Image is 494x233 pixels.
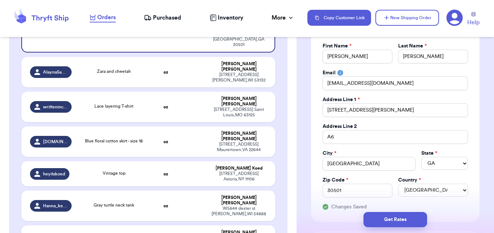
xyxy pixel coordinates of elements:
button: New Shipping Order [375,10,439,26]
span: Blue floral cotton skirt - size 18 [85,139,143,143]
strong: oz [163,172,168,176]
div: [PERSON_NAME] Koed [211,166,267,171]
label: Last Name [398,42,427,50]
span: [DOMAIN_NAME] [43,139,67,145]
div: [STREET_ADDRESS] Astoria , NY 11106 [211,171,267,182]
span: heyitskoed [43,171,65,177]
label: State [421,150,437,157]
label: First Name [323,42,352,50]
strong: oz [163,70,168,74]
div: More [272,13,294,22]
div: W5644 dexter st [PERSON_NAME] , WI 54888 [211,206,267,217]
span: Lace layering T-shirt [94,104,133,108]
a: Help [467,12,480,27]
a: Orders [90,13,116,22]
div: [STREET_ADDRESS] Maurertown , VA 22644 [211,142,267,153]
input: 12345 [323,184,392,197]
div: [PERSON_NAME] [PERSON_NAME] [211,195,267,206]
span: Help [467,18,480,27]
span: Orders [97,13,116,22]
span: Hanna_kelsey98 [43,203,67,209]
label: Zip Code [323,176,348,184]
strong: oz [163,140,168,144]
button: Get Rates [363,212,427,227]
div: [STREET_ADDRESS] [PERSON_NAME] , WI 53132 [211,72,267,83]
a: Inventory [210,13,243,22]
span: Purchased [153,13,181,22]
a: Purchased [144,13,181,22]
div: [PERSON_NAME] [PERSON_NAME] [211,96,267,107]
label: Address Line 2 [323,123,357,130]
strong: oz [163,204,168,208]
span: Zara and cheetah [97,69,131,74]
span: Changes Saved [331,203,367,211]
label: City [323,150,336,157]
label: Email [323,69,336,76]
label: Address Line 1 [323,96,360,103]
strong: oz [163,105,168,109]
label: Country [398,176,421,184]
span: AlaynaSabbatini [43,69,67,75]
button: Copy Customer Link [307,10,371,26]
span: Vintage top [103,171,125,175]
span: Gray turtle neck tank [94,203,134,207]
span: Inventory [218,13,243,22]
div: [PERSON_NAME] [PERSON_NAME] [211,61,267,72]
div: [PERSON_NAME] [PERSON_NAME] [211,131,267,142]
span: writtenincloththrift [43,104,67,110]
div: [STREET_ADDRESS] Saint Louis , MO 63125 [211,107,267,118]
